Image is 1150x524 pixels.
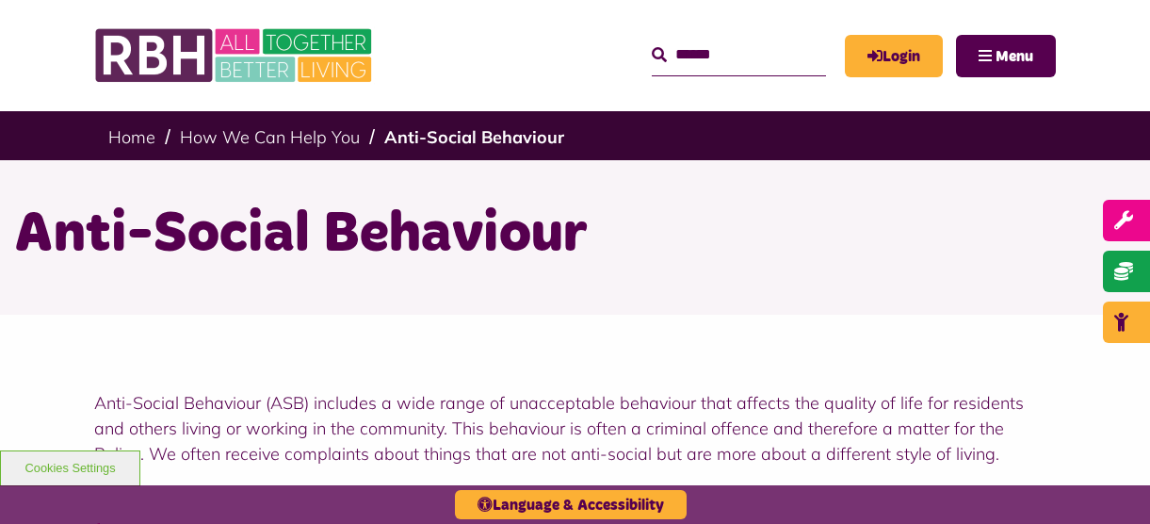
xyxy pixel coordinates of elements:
[956,35,1056,77] button: Navigation
[996,49,1033,64] span: Menu
[455,490,687,519] button: Language & Accessibility
[845,35,943,77] a: MyRBH
[180,126,360,148] a: How We Can Help You
[14,198,1136,271] h1: Anti-Social Behaviour
[1065,439,1150,524] iframe: Netcall Web Assistant for live chat
[384,126,564,148] a: Anti-Social Behaviour
[94,19,377,92] img: RBH
[108,126,155,148] a: Home
[94,390,1056,467] p: Anti-Social Behaviour (ASB) includes a wide range of unacceptable behaviour that affects the qual...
